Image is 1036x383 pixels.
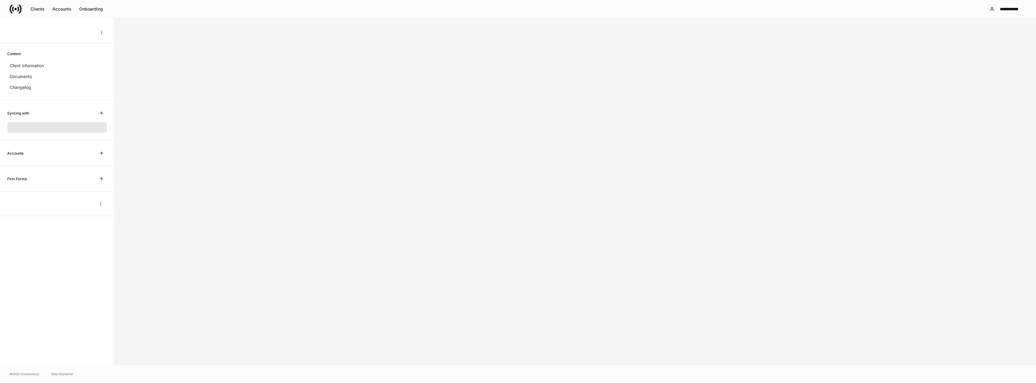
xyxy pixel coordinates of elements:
button: Clients [27,4,48,14]
p: Client information [10,63,44,69]
span: © 2025 OneAdvisory [10,372,39,376]
h6: Syncing with [7,110,29,116]
h6: Accounts [7,150,23,156]
a: Changelog [7,82,107,93]
a: Data Disclaimer [51,372,73,376]
a: Client information [7,60,107,71]
div: Clients [30,7,45,11]
h6: Content [7,51,21,57]
div: Onboarding [79,7,103,11]
button: Onboarding [75,4,107,14]
p: Documents [10,74,32,80]
div: Accounts [52,7,71,11]
button: Accounts [48,4,75,14]
p: Changelog [10,84,31,90]
a: Documents [7,71,107,82]
h6: Firm Forms [7,176,27,182]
